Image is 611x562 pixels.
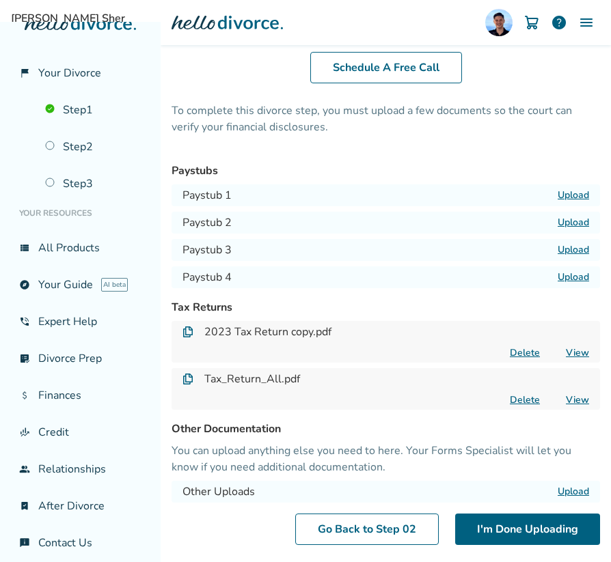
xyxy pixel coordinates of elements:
[19,537,30,548] span: chat_info
[172,421,600,437] h3: Other Documentation
[101,278,128,292] span: AI beta
[11,380,150,411] a: attach_moneyFinances
[11,269,150,300] a: exploreYour GuideAI beta
[172,442,600,475] p: You can upload anything else you need to here. Your Forms Specialist will let you know if you nee...
[558,270,589,283] label: Upload
[455,514,600,545] button: I'm Done Uploading
[37,94,150,126] a: Step1
[19,279,30,290] span: explore
[558,485,589,498] label: Upload
[11,527,150,559] a: chat_infoContact Us
[558,188,589,201] label: Upload
[578,14,595,31] img: Menu
[19,501,30,511] span: bookmark_check
[11,199,150,227] li: Your Resources
[506,346,544,360] button: Delete
[182,326,193,337] img: Document
[182,269,232,285] h4: Paystub 4
[551,14,567,31] a: help
[11,417,150,448] a: finance_modeCredit
[11,57,150,89] a: flag_2Your Divorce
[11,453,150,485] a: groupRelationships
[182,483,255,500] h4: Other Uploads
[19,390,30,401] span: attach_money
[37,131,150,163] a: Step2
[204,324,331,340] h4: 2023 Tax Return copy.pdf
[11,232,150,264] a: view_listAll Products
[19,242,30,253] span: view_list
[19,464,30,475] span: group
[19,68,30,79] span: flag_2
[11,490,150,522] a: bookmark_checkAfter Divorce
[310,52,462,83] a: Schedule A Free Call
[11,11,600,26] span: [PERSON_NAME] Sher
[295,514,439,545] a: Go Back to Step 02
[182,187,232,203] h4: Paystub 1
[182,242,232,258] h4: Paystub 3
[19,427,30,438] span: finance_mode
[172,299,600,315] h3: Tax Returns
[182,214,232,231] h4: Paystub 2
[19,353,30,364] span: list_alt_check
[172,163,600,179] h3: Paystubs
[172,102,600,152] p: To complete this divorce step, you must upload a few documents so the court can verify your finan...
[543,496,611,562] iframe: Chat Widget
[204,371,300,387] h4: Tax_Return_All.pdf
[38,66,101,81] span: Your Divorce
[566,346,589,359] a: View
[11,343,150,374] a: list_alt_checkDivorce Prep
[182,374,193,384] img: Document
[566,393,589,406] a: View
[558,243,589,256] label: Upload
[37,168,150,199] a: Step3
[558,216,589,229] label: Upload
[524,14,540,31] img: Cart
[11,306,150,337] a: phone_in_talkExpert Help
[506,393,544,407] button: Delete
[19,316,30,327] span: phone_in_talk
[485,9,513,36] img: Omar Sher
